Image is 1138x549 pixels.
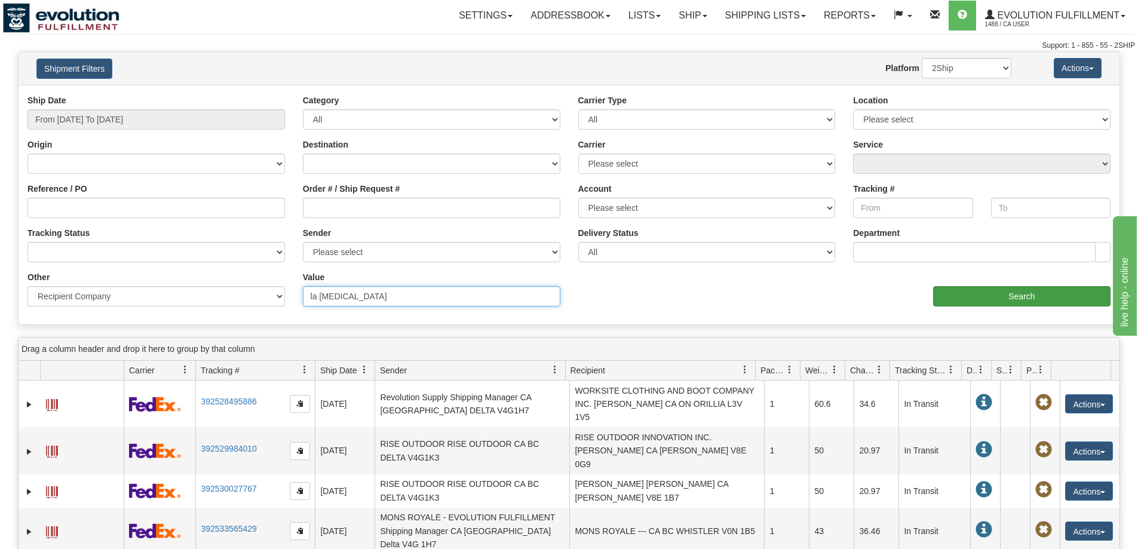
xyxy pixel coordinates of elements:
[1001,360,1021,380] a: Shipment Issues filter column settings
[735,360,755,380] a: Recipient filter column settings
[315,474,375,508] td: [DATE]
[23,398,35,410] a: Expand
[1035,522,1052,538] span: Pickup Not Assigned
[996,364,1007,376] span: Shipment Issues
[290,482,310,500] button: Copy to clipboard
[1065,481,1113,501] button: Actions
[569,427,764,474] td: RISE OUTDOOR INNOVATION INC. [PERSON_NAME] CA [PERSON_NAME] V8E 0G9
[854,474,898,508] td: 20.97
[809,427,854,474] td: 50
[375,381,569,427] td: Revolution Supply Shipping Manager CA [GEOGRAPHIC_DATA] DELTA V4G1H7
[27,183,87,195] label: Reference / PO
[27,139,52,151] label: Origin
[201,397,256,406] a: 392528495886
[27,271,50,283] label: Other
[201,524,256,533] a: 392533565429
[303,271,325,283] label: Value
[315,381,375,427] td: [DATE]
[578,94,627,106] label: Carrier Type
[854,381,898,427] td: 34.6
[129,483,181,498] img: 2 - FedEx Express®
[854,427,898,474] td: 20.97
[46,394,58,413] a: Label
[295,360,315,380] a: Tracking # filter column settings
[995,10,1119,20] span: Evolution Fulfillment
[46,440,58,459] a: Label
[764,474,809,508] td: 1
[933,286,1111,306] input: Search
[898,381,970,427] td: In Transit
[780,360,800,380] a: Packages filter column settings
[764,427,809,474] td: 1
[853,139,883,151] label: Service
[545,360,565,380] a: Sender filter column settings
[898,427,970,474] td: In Transit
[805,364,830,376] span: Weight
[716,1,815,30] a: Shipping lists
[809,381,854,427] td: 60.6
[853,227,900,239] label: Department
[19,338,1119,361] div: grid grouping header
[853,198,973,218] input: From
[303,183,400,195] label: Order # / Ship Request #
[1065,394,1113,413] button: Actions
[129,397,181,412] img: 2 - FedEx Express®
[23,526,35,538] a: Expand
[320,364,357,376] span: Ship Date
[578,139,606,151] label: Carrier
[1035,394,1052,411] span: Pickup Not Assigned
[1026,364,1036,376] span: Pickup Status
[760,364,786,376] span: Packages
[853,183,894,195] label: Tracking #
[976,394,992,411] span: In Transit
[869,360,889,380] a: Charge filter column settings
[976,441,992,458] span: In Transit
[1065,441,1113,461] button: Actions
[850,364,875,376] span: Charge
[201,444,256,453] a: 392529984010
[23,446,35,458] a: Expand
[976,481,992,498] span: In Transit
[23,486,35,498] a: Expand
[764,381,809,427] td: 1
[578,227,639,239] label: Delivery Status
[853,94,888,106] label: Location
[27,227,90,239] label: Tracking Status
[315,427,375,474] td: [DATE]
[976,522,992,538] span: In Transit
[27,94,66,106] label: Ship Date
[971,360,991,380] a: Delivery Status filter column settings
[129,523,181,538] img: 2 - FedEx Express®
[36,59,112,79] button: Shipment Filters
[129,443,181,458] img: 2 - FedEx Express®
[991,198,1111,218] input: To
[1065,522,1113,541] button: Actions
[175,360,195,380] a: Carrier filter column settings
[46,521,58,540] a: Label
[354,360,375,380] a: Ship Date filter column settings
[815,1,885,30] a: Reports
[809,474,854,508] td: 50
[375,474,569,508] td: RISE OUTDOOR RISE OUTDOOR CA BC DELTA V4G1K3
[303,227,331,239] label: Sender
[201,364,240,376] span: Tracking #
[522,1,619,30] a: Addressbook
[3,3,119,33] img: logo1488.jpg
[619,1,670,30] a: Lists
[1030,360,1051,380] a: Pickup Status filter column settings
[895,364,947,376] span: Tracking Status
[1111,213,1137,335] iframe: chat widget
[976,1,1134,30] a: Evolution Fulfillment 1488 / CA User
[380,364,407,376] span: Sender
[985,19,1075,30] span: 1488 / CA User
[670,1,716,30] a: Ship
[1035,481,1052,498] span: Pickup Not Assigned
[569,381,764,427] td: WORKSITE CLOTHING AND BOOT COMPANY INC. [PERSON_NAME] CA ON ORILLIA L3V 1V5
[290,442,310,460] button: Copy to clipboard
[885,62,919,74] label: Platform
[824,360,845,380] a: Weight filter column settings
[303,139,348,151] label: Destination
[578,183,612,195] label: Account
[967,364,977,376] span: Delivery Status
[898,474,970,508] td: In Transit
